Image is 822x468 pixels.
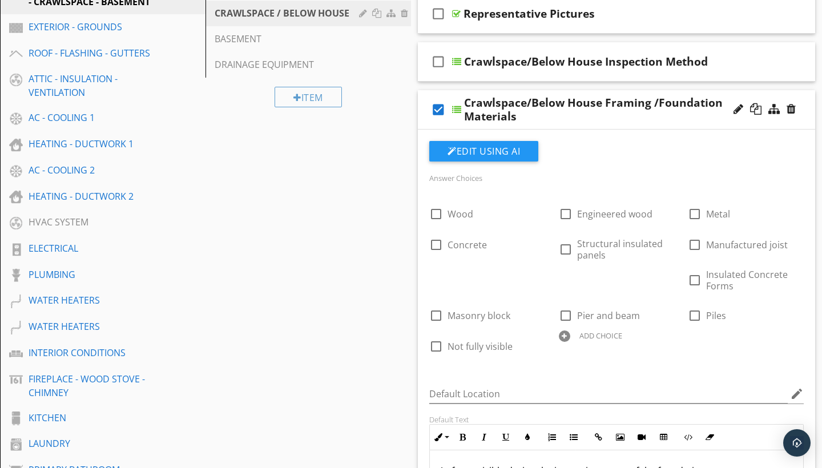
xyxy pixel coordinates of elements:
[473,426,495,448] button: Italic (⌘I)
[429,141,538,162] button: Edit Using AI
[29,437,151,450] div: LAUNDRY
[429,96,448,123] i: check_box
[29,189,151,203] div: HEATING - DUCTWORK 2
[464,7,595,21] div: Representative Pictures
[29,268,151,281] div: PLUMBING
[275,87,342,107] div: Item
[790,387,804,401] i: edit
[29,20,151,34] div: EXTERIOR - GROUNDS
[706,268,788,292] span: Insulated Concrete Forms
[29,372,151,400] div: FIREPLACE - WOOD STOVE - CHIMNEY
[29,293,151,307] div: WATER HEATERS
[783,429,811,457] div: Open Intercom Messenger
[579,331,622,340] div: ADD CHOICE
[29,137,151,151] div: HEATING - DUCTWORK 1
[29,163,151,177] div: AC - COOLING 2
[429,48,448,75] i: check_box_outline_blank
[448,208,473,220] span: Wood
[652,426,674,448] button: Insert Table
[706,239,788,251] span: Manufactured joist
[29,241,151,255] div: ELECTRICAL
[541,426,563,448] button: Ordered List
[448,309,510,322] span: Masonry block
[29,46,151,60] div: ROOF - FLASHING - GUTTERS
[699,426,720,448] button: Clear Formatting
[563,426,585,448] button: Unordered List
[29,215,151,229] div: HVAC SYSTEM
[29,72,151,99] div: ATTIC - INSULATION - VENTILATION
[464,55,708,68] div: Crawlspace/Below House Inspection Method
[577,237,663,261] span: Structural insulated panels
[29,320,151,333] div: WATER HEATERS
[215,32,362,46] div: BASEMENT
[448,340,513,353] span: Not fully visible
[631,426,652,448] button: Insert Video
[577,208,652,220] span: Engineered wood
[215,6,362,20] div: CRAWLSPACE / BELOW HOUSE
[429,173,482,183] label: Answer Choices
[577,309,640,322] span: Pier and beam
[430,426,452,448] button: Inline Style
[429,385,788,404] input: Default Location
[706,208,730,220] span: Metal
[677,426,699,448] button: Code View
[452,426,473,448] button: Bold (⌘B)
[587,426,609,448] button: Insert Link (⌘K)
[464,96,745,123] div: Crawlspace/Below House Framing /Foundation Materials
[706,309,726,322] span: Piles
[29,111,151,124] div: AC - COOLING 1
[448,239,487,251] span: Concrete
[517,426,538,448] button: Colors
[429,415,804,424] div: Default Text
[215,58,362,71] div: DRAINAGE EQUIPMENT
[495,426,517,448] button: Underline (⌘U)
[29,411,151,425] div: KITCHEN
[609,426,631,448] button: Insert Image (⌘P)
[29,346,151,360] div: INTERIOR CONDITIONS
